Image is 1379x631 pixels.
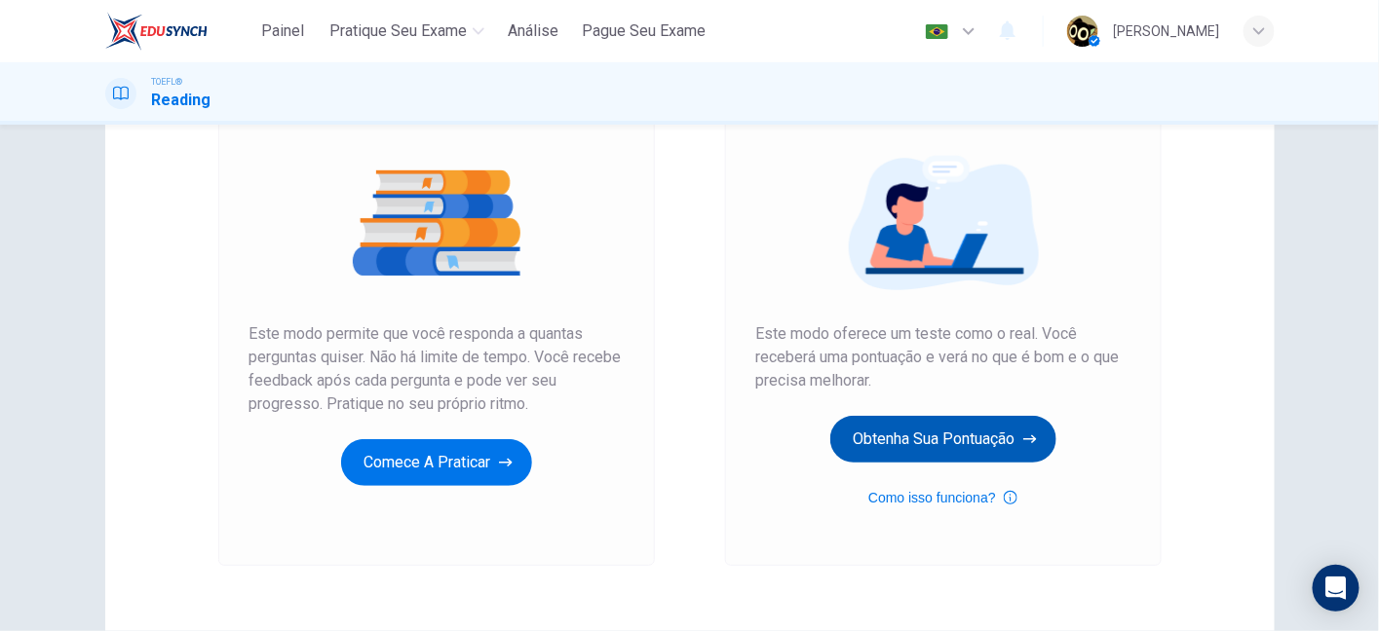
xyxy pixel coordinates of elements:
button: Como isso funciona? [868,486,1017,509]
div: Open Intercom Messenger [1313,565,1360,612]
img: EduSynch logo [105,12,208,51]
span: Análise [508,19,558,43]
img: Profile picture [1067,16,1098,47]
img: pt [925,24,949,39]
button: Comece a praticar [341,439,532,486]
span: Painel [261,19,304,43]
span: Este modo permite que você responda a quantas perguntas quiser. Não há limite de tempo. Você rece... [249,322,624,416]
span: Este modo oferece um teste como o real. Você receberá uma pontuação e verá no que é bom e o que p... [756,322,1130,392]
span: Pague Seu Exame [582,19,706,43]
a: EduSynch logo [105,12,252,51]
button: Pague Seu Exame [574,14,713,49]
h1: Reading [152,89,211,112]
span: Pratique seu exame [329,19,467,43]
button: Painel [251,14,314,49]
button: Pratique seu exame [322,14,492,49]
span: TOEFL® [152,75,183,89]
button: Obtenha sua pontuação [830,416,1056,463]
div: [PERSON_NAME] [1114,19,1220,43]
button: Análise [500,14,566,49]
